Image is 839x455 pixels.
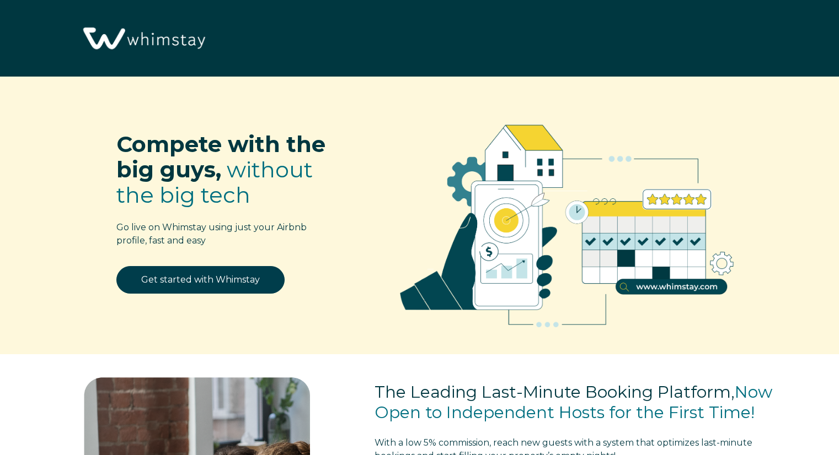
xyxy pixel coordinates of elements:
img: RBO Ilustrations-02 [373,93,761,348]
span: Now Open to Independent Hosts for the First Time! [375,382,772,423]
span: The Leading Last-Minute Booking Platform, [375,382,735,402]
a: Get started with Whimstay [116,266,285,294]
span: Go live on Whimstay using just your Airbnb profile, fast and easy [116,222,307,246]
img: Whimstay Logo-02 1 [77,6,209,73]
span: without the big tech [116,156,313,208]
span: Compete with the big guys, [116,131,325,183]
